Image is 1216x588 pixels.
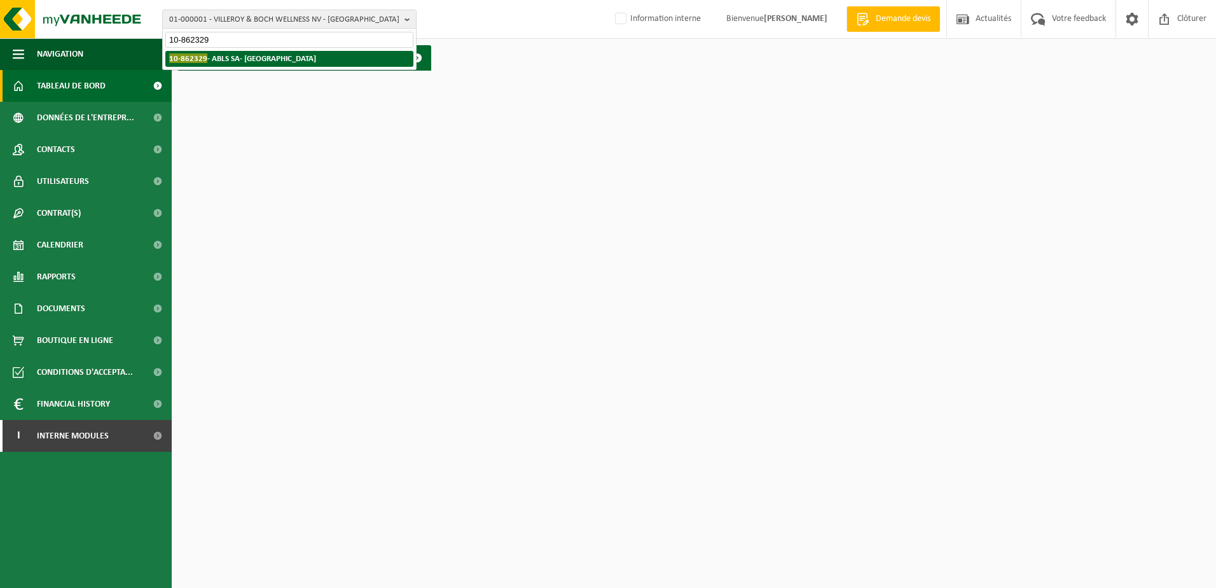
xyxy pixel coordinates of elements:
span: Interne modules [37,420,109,452]
span: I [13,420,24,452]
span: Données de l'entrepr... [37,102,134,134]
span: Utilisateurs [37,165,89,197]
span: Tableau de bord [37,70,106,102]
span: Calendrier [37,229,83,261]
span: Conditions d'accepta... [37,356,133,388]
span: Boutique en ligne [37,325,113,356]
a: Demande devis [846,6,940,32]
span: 01-000001 - VILLEROY & BOCH WELLNESS NV - [GEOGRAPHIC_DATA] [169,10,399,29]
span: Financial History [37,388,110,420]
button: 01-000001 - VILLEROY & BOCH WELLNESS NV - [GEOGRAPHIC_DATA] [162,10,417,29]
span: Documents [37,293,85,325]
strong: - ABLS SA- [GEOGRAPHIC_DATA] [169,53,316,63]
span: Demande devis [873,13,934,25]
span: Contrat(s) [37,197,81,229]
span: Navigation [37,38,83,70]
input: Chercher des succursales liées [165,32,413,48]
span: Rapports [37,261,76,293]
span: 10-862329 [169,53,207,63]
strong: [PERSON_NAME] [764,14,827,24]
label: Information interne [612,10,701,29]
span: Contacts [37,134,75,165]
